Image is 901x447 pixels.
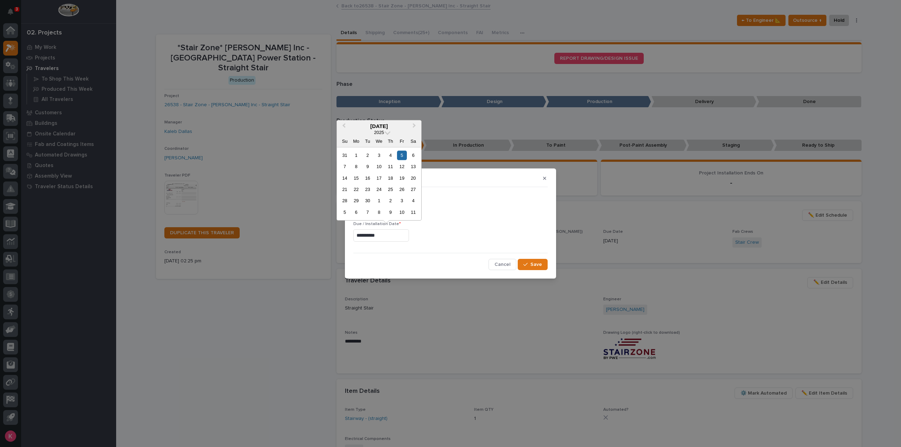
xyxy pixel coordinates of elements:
[363,173,372,183] div: Choose Tuesday, September 16th, 2025
[374,207,384,217] div: Choose Wednesday, October 8th, 2025
[339,149,419,218] div: month 2025-09
[338,121,349,132] button: Previous Month
[397,173,407,183] div: Choose Friday, September 19th, 2025
[340,162,349,171] div: Choose Sunday, September 7th, 2025
[363,185,372,194] div: Choose Tuesday, September 23rd, 2025
[351,207,361,217] div: Choose Monday, October 6th, 2025
[386,196,395,206] div: Choose Thursday, October 2nd, 2025
[409,207,418,217] div: Choose Saturday, October 11th, 2025
[363,196,372,206] div: Choose Tuesday, September 30th, 2025
[374,185,384,194] div: Choose Wednesday, September 24th, 2025
[409,151,418,160] div: Choose Saturday, September 6th, 2025
[386,162,395,171] div: Choose Thursday, September 11th, 2025
[351,185,361,194] div: Choose Monday, September 22nd, 2025
[409,173,418,183] div: Choose Saturday, September 20th, 2025
[386,151,395,160] div: Choose Thursday, September 4th, 2025
[374,136,384,146] div: We
[363,207,372,217] div: Choose Tuesday, October 7th, 2025
[337,123,421,129] div: [DATE]
[363,151,372,160] div: Choose Tuesday, September 2nd, 2025
[340,151,349,160] div: Choose Sunday, August 31st, 2025
[397,185,407,194] div: Choose Friday, September 26th, 2025
[489,259,516,270] button: Cancel
[397,151,407,160] div: Choose Friday, September 5th, 2025
[494,261,510,268] span: Cancel
[409,136,418,146] div: Sa
[386,173,395,183] div: Choose Thursday, September 18th, 2025
[397,196,407,206] div: Choose Friday, October 3rd, 2025
[397,136,407,146] div: Fr
[363,162,372,171] div: Choose Tuesday, September 9th, 2025
[351,136,361,146] div: Mo
[374,173,384,183] div: Choose Wednesday, September 17th, 2025
[351,196,361,206] div: Choose Monday, September 29th, 2025
[374,130,384,135] span: 2025
[386,136,395,146] div: Th
[409,196,418,206] div: Choose Saturday, October 4th, 2025
[409,121,421,132] button: Next Month
[374,151,384,160] div: Choose Wednesday, September 3rd, 2025
[340,136,349,146] div: Su
[386,185,395,194] div: Choose Thursday, September 25th, 2025
[409,185,418,194] div: Choose Saturday, September 27th, 2025
[351,151,361,160] div: Choose Monday, September 1st, 2025
[340,173,349,183] div: Choose Sunday, September 14th, 2025
[397,207,407,217] div: Choose Friday, October 10th, 2025
[409,162,418,171] div: Choose Saturday, September 13th, 2025
[374,196,384,206] div: Choose Wednesday, October 1st, 2025
[530,261,542,268] span: Save
[363,136,372,146] div: Tu
[351,173,361,183] div: Choose Monday, September 15th, 2025
[353,222,401,226] span: Due / Installation Date
[374,162,384,171] div: Choose Wednesday, September 10th, 2025
[397,162,407,171] div: Choose Friday, September 12th, 2025
[340,207,349,217] div: Choose Sunday, October 5th, 2025
[518,259,548,270] button: Save
[340,185,349,194] div: Choose Sunday, September 21st, 2025
[340,196,349,206] div: Choose Sunday, September 28th, 2025
[386,207,395,217] div: Choose Thursday, October 9th, 2025
[351,162,361,171] div: Choose Monday, September 8th, 2025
